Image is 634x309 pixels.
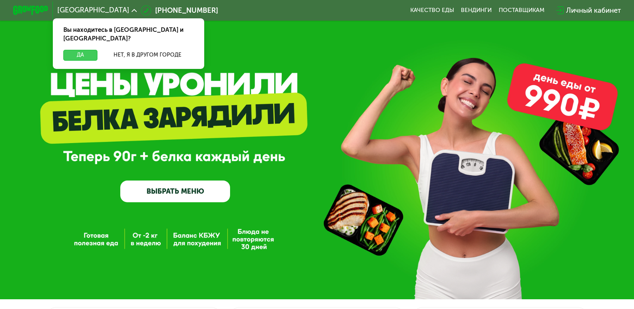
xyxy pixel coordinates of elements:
[101,50,194,60] button: Нет, я в другом городе
[120,181,230,203] a: ВЫБРАТЬ МЕНЮ
[410,7,454,14] a: Качество еды
[141,5,218,16] a: [PHONE_NUMBER]
[499,7,544,14] div: поставщикам
[57,7,129,14] span: [GEOGRAPHIC_DATA]
[63,50,97,60] button: Да
[53,18,204,50] div: Вы находитесь в [GEOGRAPHIC_DATA] и [GEOGRAPHIC_DATA]?
[461,7,492,14] a: Вендинги
[566,5,621,16] div: Личный кабинет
